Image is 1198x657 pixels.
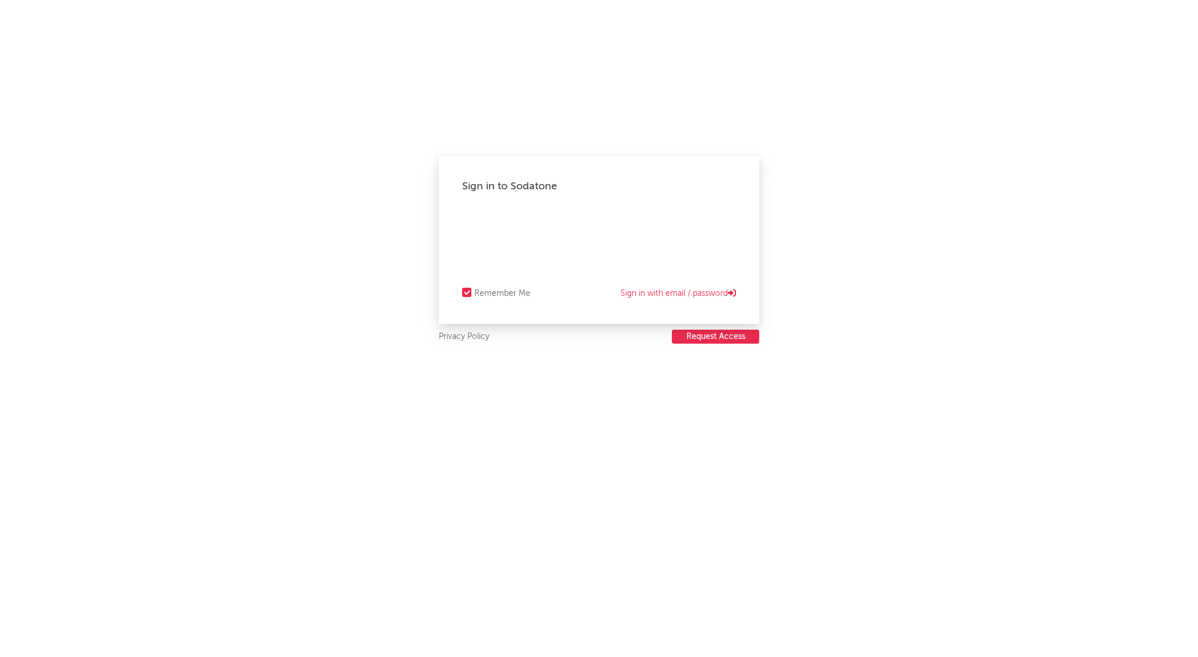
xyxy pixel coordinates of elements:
[621,287,736,301] a: Sign in with email / password
[672,330,759,344] button: Request Access
[462,179,736,193] div: Sign in to Sodatone
[439,330,489,344] a: Privacy Policy
[474,287,530,301] div: Remember Me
